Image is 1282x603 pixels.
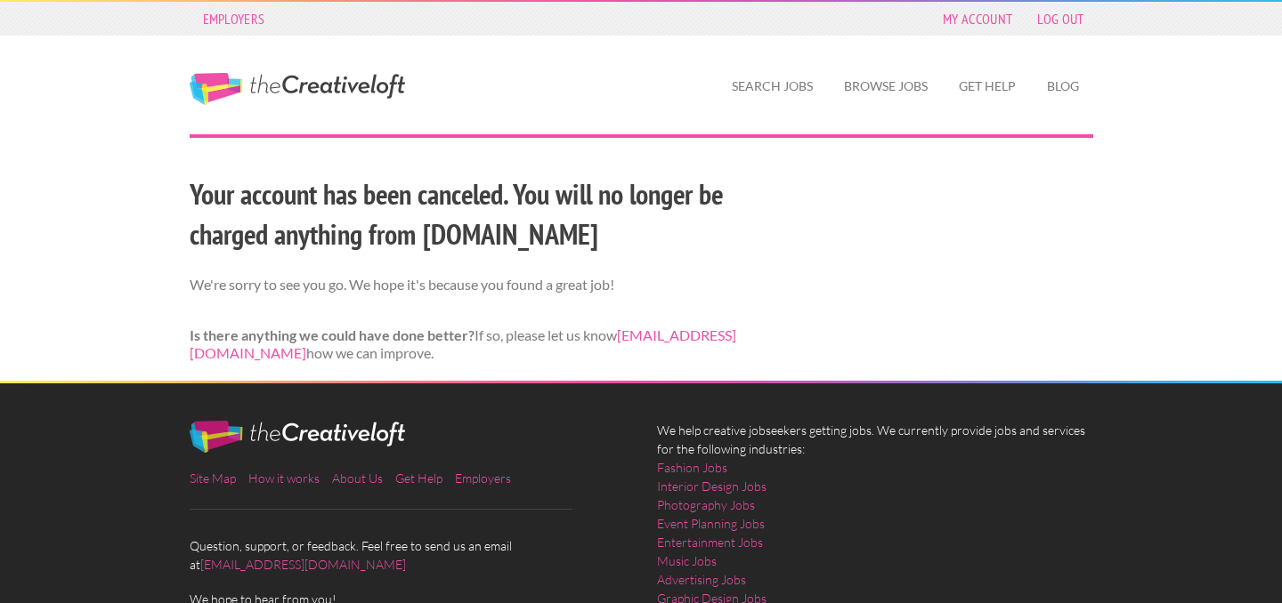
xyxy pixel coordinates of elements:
[1028,6,1092,31] a: Log Out
[657,533,763,551] a: Entertainment Jobs
[718,66,827,107] a: Search Jobs
[657,514,765,533] a: Event Planning Jobs
[190,421,405,453] img: The Creative Loft
[1033,66,1093,107] a: Blog
[945,66,1030,107] a: Get Help
[194,6,274,31] a: Employers
[190,470,236,486] a: Site Map
[657,551,717,570] a: Music Jobs
[248,470,320,486] a: How it works
[190,326,475,343] strong: Is there anything we could have done better?
[934,6,1021,31] a: My Account
[657,495,755,514] a: Photography Jobs
[657,477,767,495] a: Interior Design Jobs
[190,73,405,105] a: The Creative Loft
[190,174,782,254] h2: Your account has been canceled. You will no longer be charged anything from [DOMAIN_NAME]
[190,326,782,364] p: If so, please let us know how we can improve.
[190,276,782,294] p: We're sorry to see you go. We hope it's because you found a great job!
[657,458,727,477] a: Fashion Jobs
[200,557,406,572] a: [EMAIL_ADDRESS][DOMAIN_NAME]
[395,470,442,486] a: Get Help
[830,66,942,107] a: Browse Jobs
[190,326,736,362] a: [EMAIL_ADDRESS][DOMAIN_NAME]
[332,470,383,486] a: About Us
[455,470,511,486] a: Employers
[657,570,746,589] a: Advertising Jobs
